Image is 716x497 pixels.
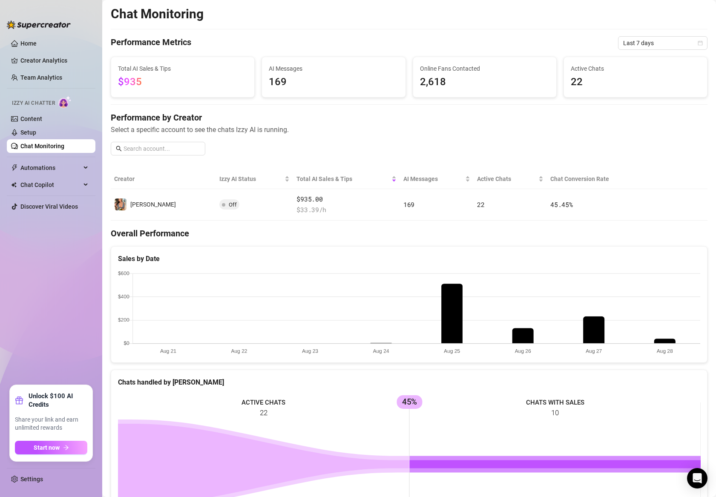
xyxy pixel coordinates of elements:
[20,161,81,175] span: Automations
[219,174,283,184] span: Izzy AI Status
[296,194,396,204] span: $935.00
[11,164,18,171] span: thunderbolt
[111,112,707,124] h4: Performance by Creator
[20,74,62,81] a: Team Analytics
[20,54,89,67] a: Creator Analytics
[124,144,200,153] input: Search account...
[118,253,700,264] div: Sales by Date
[115,198,127,210] img: Linda
[15,396,23,405] span: gift
[477,200,484,209] span: 22
[474,169,547,189] th: Active Chats
[111,227,707,239] h4: Overall Performance
[15,416,87,432] span: Share your link and earn unlimited rewards
[547,169,648,189] th: Chat Conversion Rate
[20,203,78,210] a: Discover Viral Videos
[118,64,247,73] span: Total AI Sales & Tips
[623,37,702,49] span: Last 7 days
[229,201,237,208] span: Off
[7,20,71,29] img: logo-BBDzfeDw.svg
[20,143,64,149] a: Chat Monitoring
[269,64,398,73] span: AI Messages
[571,64,700,73] span: Active Chats
[296,205,396,215] span: $ 33.39 /h
[20,40,37,47] a: Home
[15,441,87,454] button: Start nowarrow-right
[403,174,464,184] span: AI Messages
[20,129,36,136] a: Setup
[58,96,72,108] img: AI Chatter
[296,174,389,184] span: Total AI Sales & Tips
[34,444,60,451] span: Start now
[216,169,293,189] th: Izzy AI Status
[20,115,42,122] a: Content
[420,64,549,73] span: Online Fans Contacted
[400,169,474,189] th: AI Messages
[293,169,400,189] th: Total AI Sales & Tips
[20,476,43,483] a: Settings
[116,146,122,152] span: search
[11,182,17,188] img: Chat Copilot
[63,445,69,451] span: arrow-right
[550,200,572,209] span: 45.45 %
[111,124,707,135] span: Select a specific account to see the chats Izzy AI is running.
[111,169,216,189] th: Creator
[698,40,703,46] span: calendar
[130,201,176,208] span: [PERSON_NAME]
[118,377,700,388] div: Chats handled by [PERSON_NAME]
[420,74,549,90] span: 2,618
[111,36,191,50] h4: Performance Metrics
[12,99,55,107] span: Izzy AI Chatter
[29,392,87,409] strong: Unlock $100 AI Credits
[118,76,142,88] span: $935
[687,468,707,488] div: Open Intercom Messenger
[269,74,398,90] span: 169
[477,174,537,184] span: Active Chats
[571,74,700,90] span: 22
[403,200,414,209] span: 169
[111,6,204,22] h2: Chat Monitoring
[20,178,81,192] span: Chat Copilot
